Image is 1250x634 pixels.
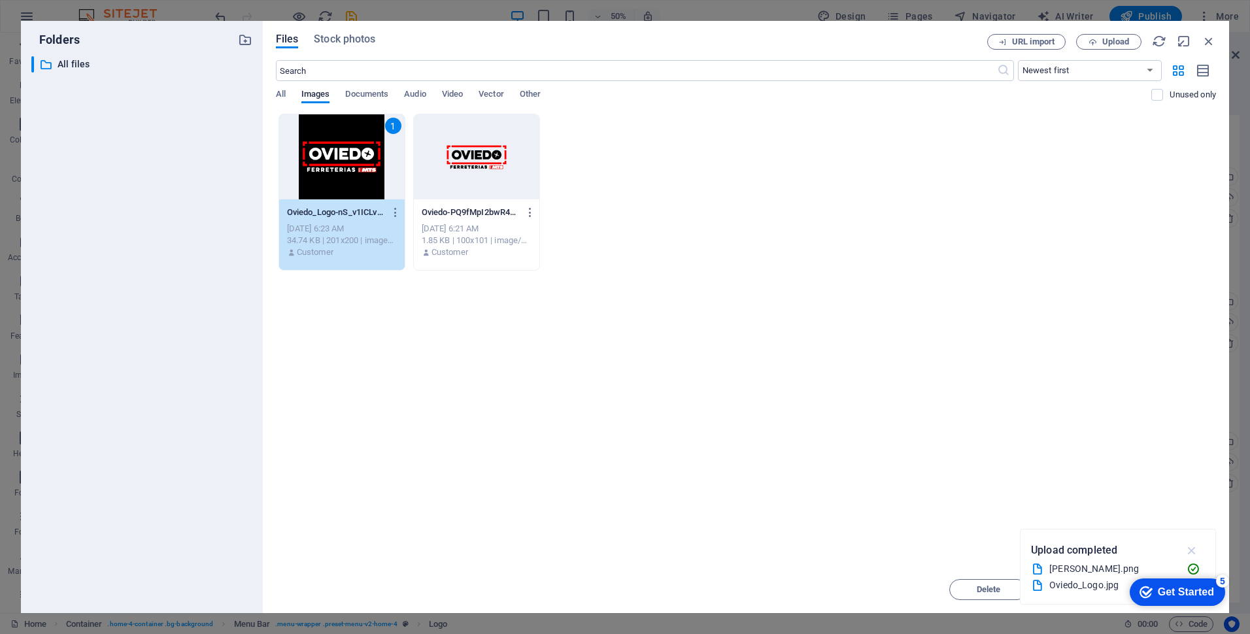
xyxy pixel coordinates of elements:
[276,31,299,47] span: Files
[1076,34,1141,50] button: Upload
[31,56,34,73] div: ​
[422,207,520,218] p: Oviedo-PQ9fMpI2bwR4G9yxZJPfrA.png
[385,118,401,134] div: 1
[442,86,463,105] span: Video
[422,235,532,246] div: 1.85 KB | 100x101 | image/png
[520,86,541,105] span: Other
[949,579,1028,600] button: Delete
[1031,542,1117,559] p: Upload completed
[1170,89,1216,101] p: Displays only files that are not in use on the website. Files added during this session can still...
[287,235,397,246] div: 34.74 KB | 201x200 | image/jpeg
[58,57,228,72] p: All files
[287,223,397,235] div: [DATE] 6:23 AM
[314,31,375,47] span: Stock photos
[31,31,80,48] p: Folders
[276,60,997,81] input: Search
[977,586,1001,593] span: Delete
[97,3,110,16] div: 5
[1102,38,1129,46] span: Upload
[404,86,426,105] span: Audio
[1012,38,1055,46] span: URL import
[1202,34,1216,48] i: Close
[287,207,385,218] p: Oviedo_Logo-nS_v1ICLvLuxF8PmtWYpuQ.jpg
[479,86,504,105] span: Vector
[39,14,95,26] div: Get Started
[238,33,252,47] i: Create new folder
[10,7,106,34] div: Get Started 5 items remaining, 0% complete
[422,223,532,235] div: [DATE] 6:21 AM
[1049,561,1176,576] div: [PERSON_NAME].png
[301,86,330,105] span: Images
[987,34,1066,50] button: URL import
[1152,34,1166,48] i: Reload
[345,86,388,105] span: Documents
[1177,34,1191,48] i: Minimize
[276,86,286,105] span: All
[1049,578,1176,593] div: Oviedo_Logo.jpg
[297,246,333,258] p: Customer
[431,246,468,258] p: Customer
